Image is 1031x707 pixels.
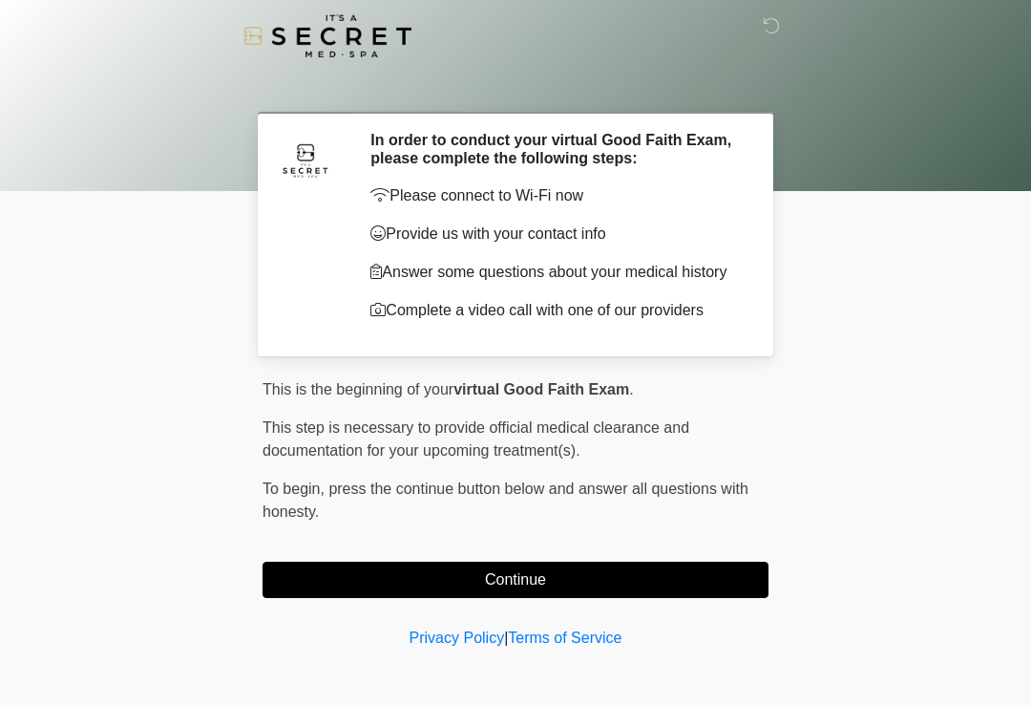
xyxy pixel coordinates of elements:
[248,69,783,104] h1: ‎ ‎
[263,562,768,598] button: Continue
[370,261,740,284] p: Answer some questions about your medical history
[370,299,740,322] p: Complete a video call with one of our providers
[370,184,740,207] p: Please connect to Wi-Fi now
[263,481,748,520] span: press the continue button below and answer all questions with honesty.
[277,131,334,188] img: Agent Avatar
[453,381,629,397] strong: virtual Good Faith Exam
[508,630,621,646] a: Terms of Service
[370,223,740,246] p: Provide us with your contact info
[370,131,740,167] h2: In order to conduct your virtual Good Faith Exam, please complete the following steps:
[263,419,689,459] span: This step is necessary to provide official medical clearance and documentation for your upcoming ...
[263,481,328,497] span: To begin,
[504,630,508,646] a: |
[263,381,453,397] span: This is the beginning of your
[629,381,633,397] span: .
[243,14,411,57] img: It's A Secret Med Spa Logo
[410,630,505,646] a: Privacy Policy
